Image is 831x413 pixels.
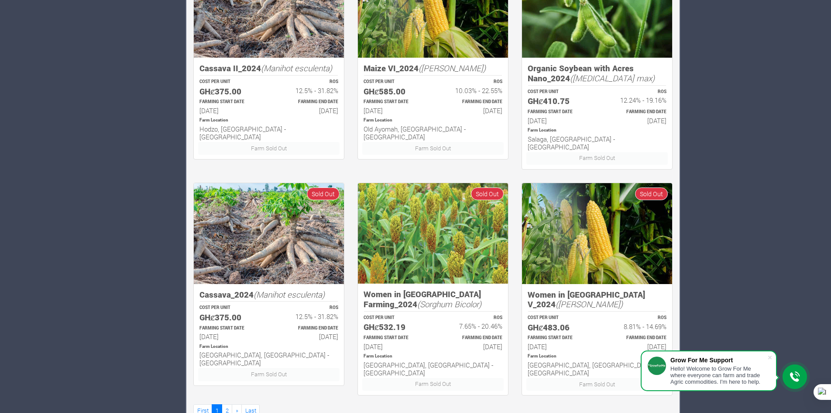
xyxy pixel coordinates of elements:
i: (Manihot esculenta) [254,289,325,300]
p: Location of Farm [199,344,338,350]
h6: [DATE] [199,107,261,115]
h6: 7.65% - 20.46% [441,322,502,330]
h6: 8.81% - 14.69% [605,323,666,330]
img: growforme image [194,183,344,284]
p: Estimated Farming End Date [605,335,666,341]
p: Estimated Farming End Date [441,335,502,341]
p: COST PER UNIT [528,315,589,321]
h6: [DATE] [364,343,425,351]
p: COST PER UNIT [528,89,589,95]
p: Estimated Farming Start Date [364,335,425,341]
span: Sold Out [635,187,668,200]
p: Estimated Farming End Date [277,325,338,332]
p: Estimated Farming End Date [277,99,338,105]
h6: [GEOGRAPHIC_DATA], [GEOGRAPHIC_DATA] - [GEOGRAPHIC_DATA] [364,361,502,377]
i: (Manihot esculenta) [261,62,332,73]
h6: [DATE] [199,333,261,340]
i: (Sorghum Bicolor) [417,298,481,309]
h5: Organic Soybean with Acres Nano_2024 [528,63,666,83]
h5: Women in [GEOGRAPHIC_DATA] V_2024 [528,290,666,309]
h6: 12.24% - 19.16% [605,96,666,104]
div: Grow For Me Support [670,357,767,364]
h5: GHȼ585.00 [364,87,425,97]
i: ([PERSON_NAME]) [419,62,486,73]
p: COST PER UNIT [199,305,261,311]
p: ROS [441,315,502,321]
p: ROS [277,79,338,85]
p: Location of Farm [199,117,338,124]
p: COST PER UNIT [364,79,425,85]
h6: [DATE] [277,333,338,340]
img: growforme image [522,183,672,284]
p: Estimated Farming Start Date [199,325,261,332]
h5: Women in [GEOGRAPHIC_DATA] Farming_2024 [364,289,502,309]
span: Sold Out [471,187,504,200]
h6: Salaga, [GEOGRAPHIC_DATA] - [GEOGRAPHIC_DATA] [528,135,666,151]
h6: Hodzo, [GEOGRAPHIC_DATA] - [GEOGRAPHIC_DATA] [199,125,338,141]
p: Estimated Farming Start Date [528,109,589,115]
p: Estimated Farming End Date [605,109,666,115]
h5: GHȼ410.75 [528,96,589,106]
h5: Cassava_2024 [199,290,338,300]
h5: Cassava II_2024 [199,63,338,73]
h5: GHȼ375.00 [199,312,261,323]
i: ([MEDICAL_DATA] max) [570,73,655,83]
p: COST PER UNIT [199,79,261,85]
i: ([PERSON_NAME]) [556,298,623,309]
p: Location of Farm [364,117,502,124]
p: Location of Farm [364,353,502,360]
h5: GHȼ532.19 [364,322,425,332]
p: Estimated Farming Start Date [364,99,425,105]
h6: 12.5% - 31.82% [277,312,338,320]
h6: [DATE] [605,343,666,351]
h6: [GEOGRAPHIC_DATA], [GEOGRAPHIC_DATA] - [GEOGRAPHIC_DATA] [528,361,666,377]
h6: [DATE] [441,343,502,351]
p: Estimated Farming Start Date [528,335,589,341]
p: ROS [277,305,338,311]
p: Location of Farm [528,127,666,134]
p: Estimated Farming End Date [441,99,502,105]
h5: GHȼ483.06 [528,323,589,333]
h6: 12.5% - 31.82% [277,87,338,94]
h5: GHȼ375.00 [199,87,261,97]
h6: [DATE] [605,117,666,125]
p: ROS [605,315,666,321]
img: growforme image [358,183,508,284]
h5: Maize VI_2024 [364,63,502,73]
h6: [DATE] [528,117,589,125]
h6: [DATE] [441,107,502,115]
h6: [GEOGRAPHIC_DATA], [GEOGRAPHIC_DATA] - [GEOGRAPHIC_DATA] [199,351,338,367]
p: COST PER UNIT [364,315,425,321]
p: ROS [605,89,666,95]
p: Estimated Farming Start Date [199,99,261,105]
div: Hello! Welcome to Grow For Me where everyone can farm and trade Agric commodities. I'm here to help. [670,365,767,385]
h6: [DATE] [528,343,589,351]
p: Location of Farm [528,353,666,360]
h6: [DATE] [277,107,338,115]
p: ROS [441,79,502,85]
h6: 10.03% - 22.55% [441,87,502,94]
span: Sold Out [307,187,340,200]
h6: Old Ayomah, [GEOGRAPHIC_DATA] - [GEOGRAPHIC_DATA] [364,125,502,141]
h6: [DATE] [364,107,425,115]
